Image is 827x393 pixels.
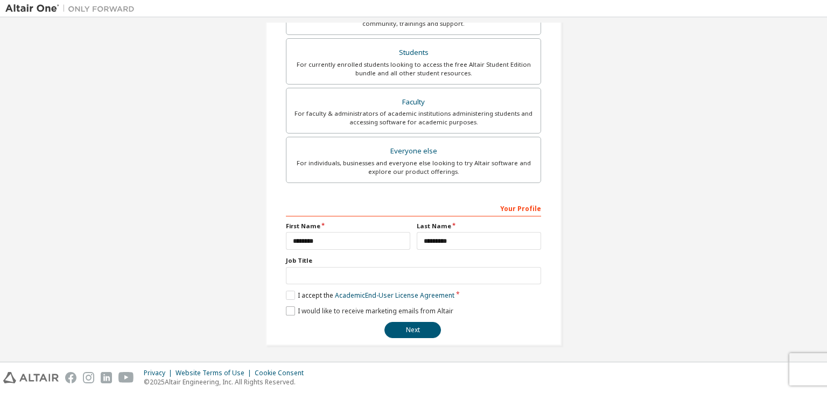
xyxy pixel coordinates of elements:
a: Academic End-User License Agreement [335,291,454,300]
label: I would like to receive marketing emails from Altair [286,306,453,315]
div: For currently enrolled students looking to access the free Altair Student Edition bundle and all ... [293,60,534,78]
div: Students [293,45,534,60]
img: instagram.svg [83,372,94,383]
img: facebook.svg [65,372,76,383]
label: First Name [286,222,410,230]
div: For faculty & administrators of academic institutions administering students and accessing softwa... [293,109,534,127]
div: For individuals, businesses and everyone else looking to try Altair software and explore our prod... [293,159,534,176]
div: Everyone else [293,144,534,159]
img: youtube.svg [118,372,134,383]
label: I accept the [286,291,454,300]
button: Next [384,322,441,338]
img: linkedin.svg [101,372,112,383]
div: Your Profile [286,199,541,216]
img: altair_logo.svg [3,372,59,383]
div: Privacy [144,369,176,377]
div: Website Terms of Use [176,369,255,377]
div: Cookie Consent [255,369,310,377]
img: Altair One [5,3,140,14]
label: Last Name [417,222,541,230]
label: Job Title [286,256,541,265]
p: © 2025 Altair Engineering, Inc. All Rights Reserved. [144,377,310,387]
div: Faculty [293,95,534,110]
